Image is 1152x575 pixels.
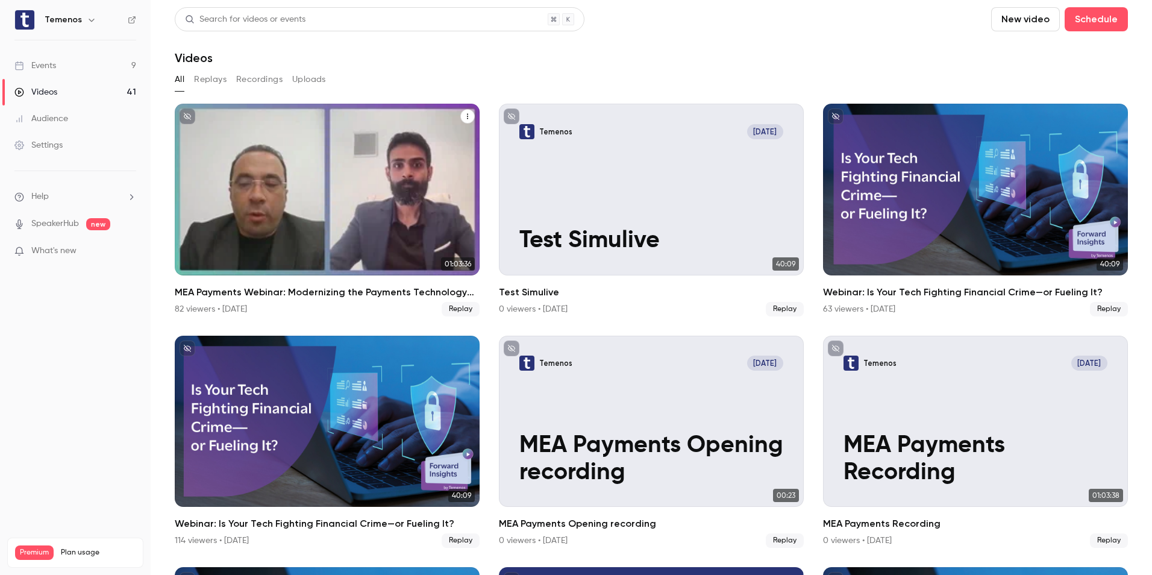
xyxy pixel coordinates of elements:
div: 0 viewers • [DATE] [499,303,568,315]
button: Replays [194,70,227,89]
button: unpublished [180,341,195,356]
span: Replay [1090,302,1128,316]
section: Videos [175,7,1128,568]
span: 00:23 [773,489,799,502]
img: MEA Payments Opening recording [519,356,534,371]
li: Webinar: Is Your Tech Fighting Financial Crime—or Fueling It? [823,104,1128,316]
img: Temenos [15,10,34,30]
a: 40:09Webinar: Is Your Tech Fighting Financial Crime—or Fueling It?114 viewers • [DATE]Replay [175,336,480,548]
button: unpublished [828,108,844,124]
span: Replay [1090,533,1128,548]
span: 40:09 [772,257,799,271]
a: SpeakerHub [31,218,79,230]
span: 01:03:38 [1089,489,1123,502]
button: All [175,70,184,89]
span: Replay [442,302,480,316]
li: MEA Payments Webinar: Modernizing the Payments Technology Stack for Banks in 2030 and Beyond [175,104,480,316]
h2: Webinar: Is Your Tech Fighting Financial Crime—or Fueling It? [175,517,480,531]
span: 40:09 [1097,257,1123,271]
button: New video [991,7,1060,31]
li: MEA Payments Opening recording [499,336,804,548]
h2: Webinar: Is Your Tech Fighting Financial Crime—or Fueling It? [823,285,1128,300]
div: 0 viewers • [DATE] [499,535,568,547]
span: [DATE] [747,356,784,371]
div: Videos [14,86,57,98]
div: 63 viewers • [DATE] [823,303,895,315]
span: [DATE] [1071,356,1108,371]
span: [DATE] [747,124,784,139]
iframe: Noticeable Trigger [122,246,136,257]
div: 0 viewers • [DATE] [823,535,892,547]
button: Schedule [1065,7,1128,31]
h6: Temenos [45,14,82,26]
div: Settings [14,139,63,151]
a: Test SimuliveTemenos[DATE]Test Simulive40:09Test Simulive0 viewers • [DATE]Replay [499,104,804,316]
div: 82 viewers • [DATE] [175,303,247,315]
a: 01:03:36MEA Payments Webinar: Modernizing the Payments Technology Stack for Banks in [DATE] and B... [175,104,480,316]
div: Audience [14,113,68,125]
a: MEA Payments Recording Temenos[DATE]MEA Payments Recording01:03:38MEA Payments Recording0 viewers... [823,336,1128,548]
span: What's new [31,245,77,257]
span: 01:03:36 [441,257,475,271]
span: Plan usage [61,548,136,558]
p: Test Simulive [519,227,783,254]
span: 40:09 [448,489,475,502]
li: MEA Payments Recording [823,336,1128,548]
p: MEA Payments Recording [844,432,1107,487]
div: Events [14,60,56,72]
a: 40:09Webinar: Is Your Tech Fighting Financial Crime—or Fueling It?63 viewers • [DATE]Replay [823,104,1128,316]
p: Temenos [539,358,572,368]
li: Test Simulive [499,104,804,316]
button: unpublished [828,341,844,356]
button: unpublished [180,108,195,124]
button: unpublished [504,341,519,356]
h2: MEA Payments Opening recording [499,517,804,531]
img: MEA Payments Recording [844,356,859,371]
span: Help [31,190,49,203]
li: Webinar: Is Your Tech Fighting Financial Crime—or Fueling It? [175,336,480,548]
span: new [86,218,110,230]
h2: MEA Payments Webinar: Modernizing the Payments Technology Stack for Banks in [DATE] and Beyond [175,285,480,300]
h1: Videos [175,51,213,65]
span: Replay [766,533,804,548]
a: MEA Payments Opening recording Temenos[DATE]MEA Payments Opening recording00:23MEA Payments Openi... [499,336,804,548]
div: 114 viewers • [DATE] [175,535,249,547]
button: Recordings [236,70,283,89]
span: Replay [442,533,480,548]
p: MEA Payments Opening recording [519,432,783,487]
button: unpublished [504,108,519,124]
h2: Test Simulive [499,285,804,300]
img: Test Simulive [519,124,534,139]
p: Temenos [863,358,897,368]
span: Replay [766,302,804,316]
li: help-dropdown-opener [14,190,136,203]
span: Premium [15,545,54,560]
h2: MEA Payments Recording [823,517,1128,531]
div: Search for videos or events [185,13,305,26]
button: Uploads [292,70,326,89]
p: Temenos [539,127,572,137]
